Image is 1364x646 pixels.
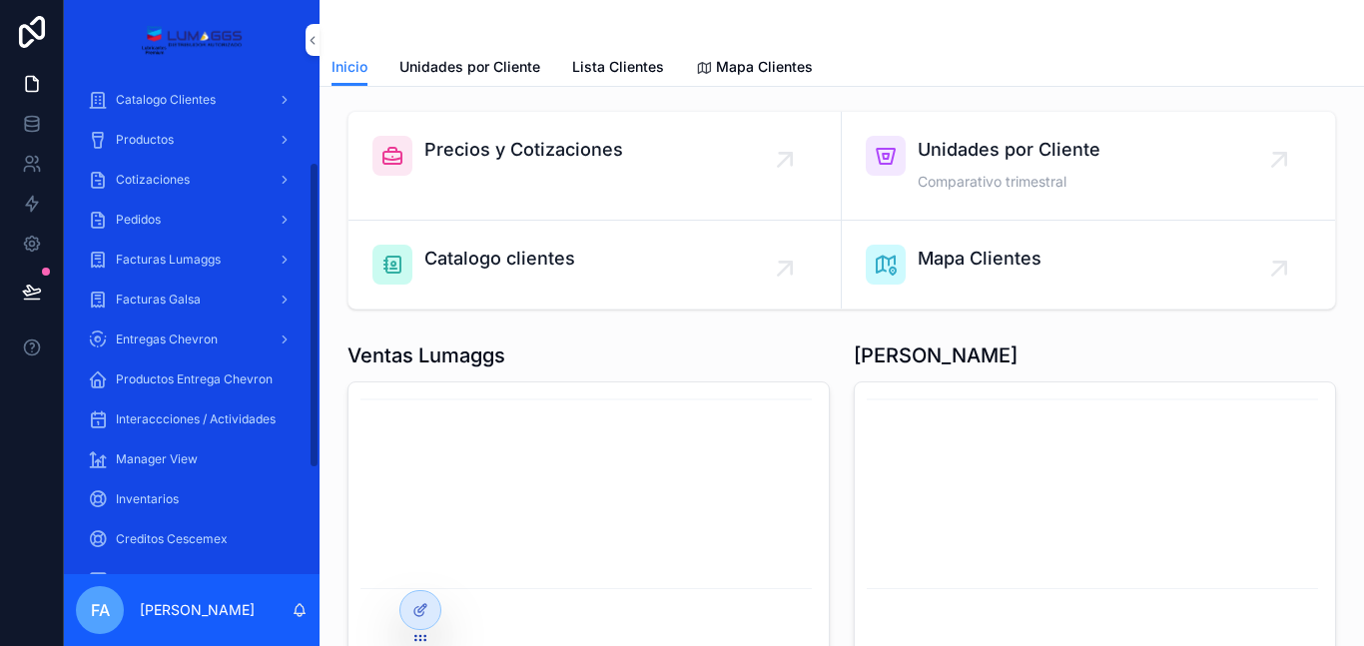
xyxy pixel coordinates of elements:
a: Pedidos [76,202,308,238]
span: Unidades por Cliente [918,136,1100,164]
span: Pedidos [116,212,161,228]
span: Creditos Cescemex [116,531,228,547]
a: Cotizaciones [76,162,308,198]
span: Unidades por Cliente [399,57,540,77]
span: User [116,571,143,587]
img: App logo [141,24,242,56]
span: FA [91,598,110,622]
span: Entregas Chevron [116,331,218,347]
span: Lista Clientes [572,57,664,77]
a: Catalogo Clientes [76,82,308,118]
p: [PERSON_NAME] [140,600,255,620]
span: Productos Entrega Chevron [116,371,273,387]
h1: [PERSON_NAME] [854,341,1018,369]
a: Facturas Lumaggs [76,242,308,278]
a: Entregas Chevron [76,322,308,357]
h1: Ventas Lumaggs [347,341,505,369]
span: Facturas Galsa [116,292,201,308]
span: Facturas Lumaggs [116,252,221,268]
a: Unidades por ClienteComparativo trimestral [842,112,1335,221]
span: Comparativo trimestral [918,172,1100,192]
a: Inicio [332,49,367,87]
span: Inventarios [116,491,179,507]
span: Cotizaciones [116,172,190,188]
span: Productos [116,132,174,148]
a: Inventarios [76,481,308,517]
span: Catalogo Clientes [116,92,216,108]
a: User [76,561,308,597]
span: Interaccciones / Actividades [116,411,276,427]
a: Creditos Cescemex [76,521,308,557]
a: Interaccciones / Actividades [76,401,308,437]
a: Mapa Clientes [696,49,813,89]
span: Mapa Clientes [918,245,1041,273]
a: Mapa Clientes [842,221,1335,309]
a: Facturas Galsa [76,282,308,318]
a: Unidades por Cliente [399,49,540,89]
span: Inicio [332,57,367,77]
a: Precios y Cotizaciones [348,112,842,221]
span: Manager View [116,451,198,467]
a: Manager View [76,441,308,477]
a: Productos Entrega Chevron [76,361,308,397]
a: Lista Clientes [572,49,664,89]
span: Mapa Clientes [716,57,813,77]
span: Precios y Cotizaciones [424,136,623,164]
div: scrollable content [64,80,320,574]
a: Catalogo clientes [348,221,842,309]
a: Productos [76,122,308,158]
span: Catalogo clientes [424,245,575,273]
